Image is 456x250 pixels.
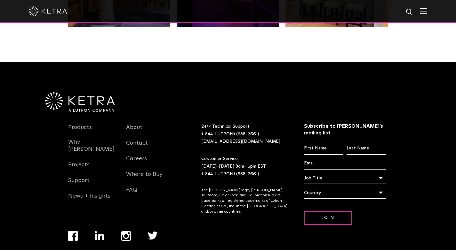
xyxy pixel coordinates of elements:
a: FAQ [126,186,137,201]
a: About [126,124,142,139]
a: 1-844-LUTRON1 (588-7661) [201,172,259,176]
input: First Name [304,142,343,155]
a: 1-844-LUTRON1 (588-7661) [201,132,259,136]
a: News + Insights [68,193,110,207]
a: [EMAIL_ADDRESS][DOMAIN_NAME] [201,139,280,144]
div: Job Title [304,172,386,184]
a: Where to Buy [126,171,162,186]
input: Join [304,211,352,225]
div: Navigation Menu [68,123,117,207]
img: ketra-logo-2019-white [29,6,67,16]
a: Support [68,177,90,192]
img: linkedin [95,231,105,240]
div: Navigation Menu [126,123,175,201]
a: Careers [126,155,147,170]
p: The [PERSON_NAME] logo, [PERSON_NAME], TruBeam, Color Lock, and Calibration360 are trademarks or ... [201,188,288,215]
div: Country [304,187,386,199]
img: instagram [121,231,131,241]
input: Last Name [347,142,386,155]
a: Why [PERSON_NAME] [68,139,117,160]
img: Hamburger%20Nav.svg [420,8,427,14]
a: Contact [126,140,148,154]
a: Products [68,124,92,139]
p: Customer Service: [DATE]-[DATE] 8am- 5pm EST [201,155,288,178]
img: twitter [148,231,158,240]
h3: Subscribe to [PERSON_NAME]’s mailing list [304,123,386,136]
a: Projects [68,161,90,176]
input: Email [304,157,386,170]
img: facebook [68,231,78,241]
img: Ketra-aLutronCo_White_RGB [45,92,115,112]
img: search icon [405,8,413,16]
p: 24/7 Technical Support: [201,123,288,146]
